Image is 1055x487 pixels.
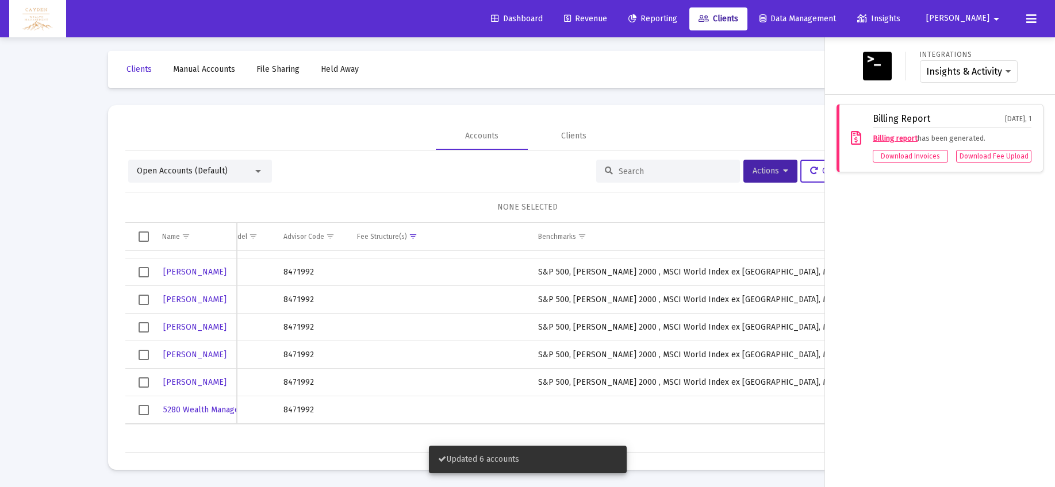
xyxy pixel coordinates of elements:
span: Reporting [628,14,677,24]
mat-icon: arrow_drop_down [989,7,1003,30]
a: Revenue [555,7,616,30]
span: Insights [857,14,900,24]
a: Data Management [750,7,845,30]
img: Dashboard [18,7,57,30]
span: [PERSON_NAME] [926,14,989,24]
span: Clients [699,14,738,24]
button: [PERSON_NAME] [912,7,1017,30]
span: Dashboard [491,14,543,24]
span: Revenue [564,14,607,24]
a: Dashboard [482,7,552,30]
a: Insights [848,7,910,30]
span: Updated 6 accounts [438,454,519,464]
a: Reporting [619,7,686,30]
span: Data Management [759,14,836,24]
a: Clients [689,7,747,30]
